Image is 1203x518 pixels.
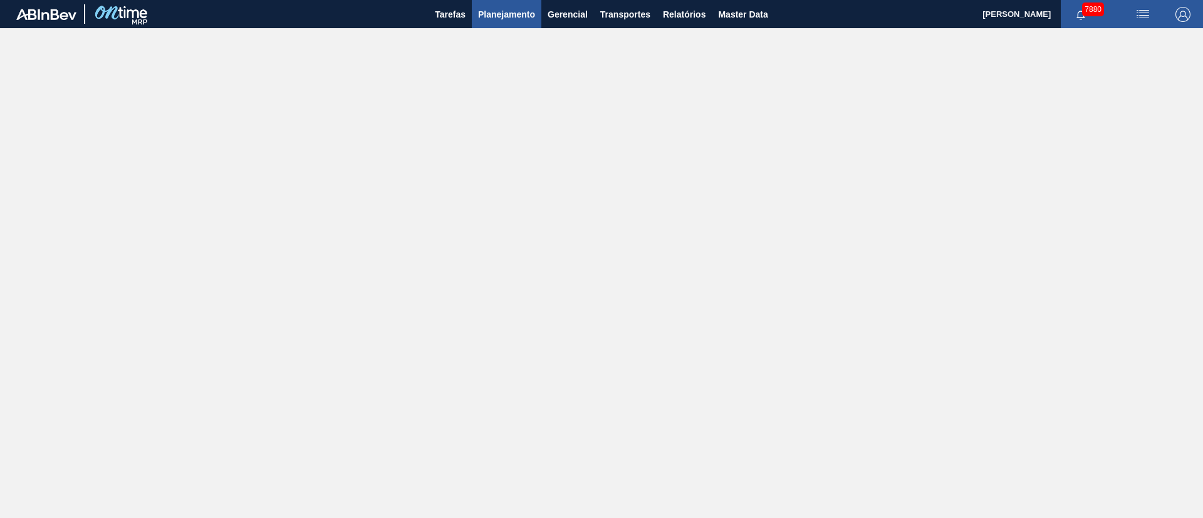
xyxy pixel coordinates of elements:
span: 7880 [1082,3,1104,16]
img: TNhmsLtSVTkK8tSr43FrP2fwEKptu5GPRR3wAAAABJRU5ErkJggg== [16,9,76,20]
span: Transportes [600,7,650,22]
img: Logout [1175,7,1190,22]
button: Notificações [1061,6,1101,23]
span: Master Data [718,7,768,22]
span: Gerencial [548,7,588,22]
img: userActions [1135,7,1150,22]
span: Relatórios [663,7,706,22]
span: Tarefas [435,7,466,22]
span: Planejamento [478,7,535,22]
